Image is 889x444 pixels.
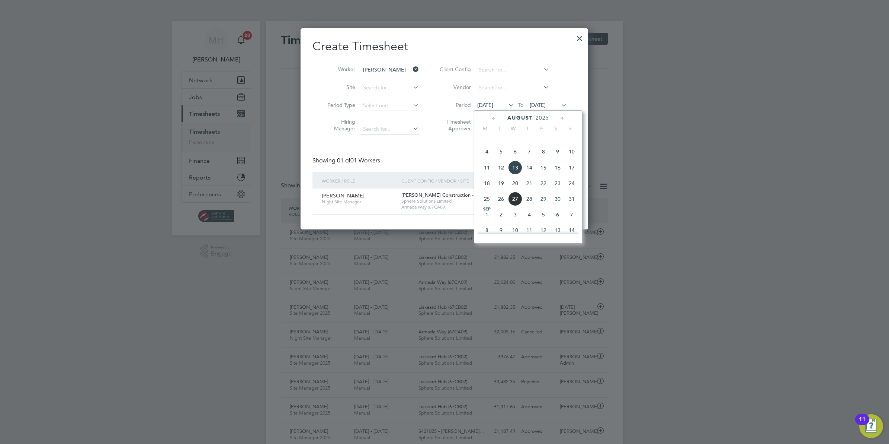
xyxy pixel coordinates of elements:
[478,125,492,132] span: M
[565,192,579,206] span: 31
[480,161,494,175] span: 11
[508,161,522,175] span: 13
[530,102,546,108] span: [DATE]
[437,66,471,73] label: Client Config
[437,84,471,91] label: Vendor
[520,125,535,132] span: T
[360,101,419,111] input: Select one
[322,66,355,73] label: Worker
[508,145,522,159] span: 6
[360,83,419,93] input: Search for...
[494,145,508,159] span: 5
[536,176,551,190] span: 22
[494,223,508,237] span: 9
[551,145,565,159] span: 9
[480,207,494,222] span: 1
[522,223,536,237] span: 11
[360,65,419,75] input: Search for...
[322,199,396,205] span: Night Site Manager
[551,223,565,237] span: 13
[477,102,493,108] span: [DATE]
[522,207,536,222] span: 4
[563,125,577,132] span: S
[494,161,508,175] span: 12
[492,125,506,132] span: T
[480,223,494,237] span: 8
[565,145,579,159] span: 10
[322,102,355,108] label: Period Type
[399,172,519,189] div: Client Config / Vendor / Site
[480,176,494,190] span: 18
[565,161,579,175] span: 17
[312,157,382,165] div: Showing
[437,118,471,132] label: Timesheet Approver
[522,176,536,190] span: 21
[494,176,508,190] span: 19
[507,115,533,121] span: August
[551,176,565,190] span: 23
[565,176,579,190] span: 24
[859,414,883,438] button: Open Resource Center, 11 new notifications
[494,207,508,222] span: 2
[337,157,380,164] span: 01 Workers
[320,172,399,189] div: Worker / Role
[480,145,494,159] span: 4
[401,198,517,204] span: Sphere Solutions Limited
[536,207,551,222] span: 5
[360,124,419,134] input: Search for...
[536,115,549,121] span: 2025
[565,223,579,237] span: 14
[476,65,549,75] input: Search for...
[522,161,536,175] span: 14
[536,192,551,206] span: 29
[401,192,491,198] span: [PERSON_NAME] Construction - Central
[401,204,517,210] span: Armada Way (67CA09)
[508,223,522,237] span: 10
[551,161,565,175] span: 16
[480,207,494,211] span: Sep
[522,145,536,159] span: 7
[536,161,551,175] span: 15
[322,118,355,132] label: Hiring Manager
[494,192,508,206] span: 26
[516,100,526,110] span: To
[437,102,471,108] label: Period
[522,192,536,206] span: 28
[508,192,522,206] span: 27
[322,192,365,199] span: [PERSON_NAME]
[476,83,549,93] input: Search for...
[508,207,522,222] span: 3
[535,125,549,132] span: F
[551,192,565,206] span: 30
[337,157,350,164] span: 01 of
[536,145,551,159] span: 8
[549,125,563,132] span: S
[508,176,522,190] span: 20
[859,419,866,429] div: 11
[506,125,520,132] span: W
[536,223,551,237] span: 12
[312,39,576,54] h2: Create Timesheet
[480,192,494,206] span: 25
[551,207,565,222] span: 6
[565,207,579,222] span: 7
[322,84,355,91] label: Site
